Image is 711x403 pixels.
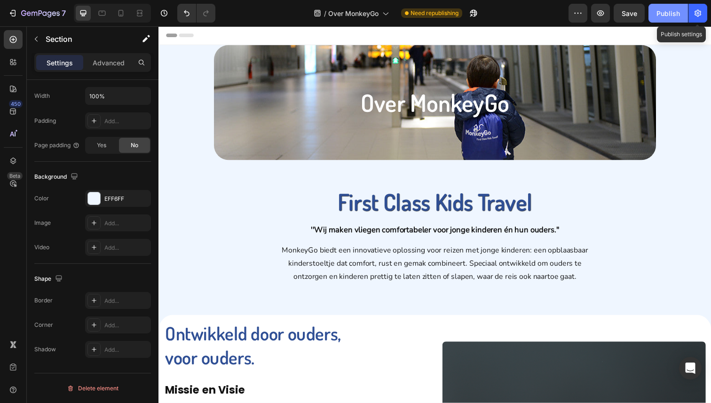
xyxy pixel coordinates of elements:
[34,219,51,227] div: Image
[47,58,73,68] p: Settings
[9,100,23,108] div: 450
[34,141,80,150] div: Page padding
[104,321,149,330] div: Add...
[62,8,66,19] p: 7
[328,8,379,18] span: Over MonkeyGo
[34,345,56,354] div: Shadow
[656,8,680,18] div: Publish
[34,243,49,252] div: Video
[34,171,80,183] div: Background
[158,26,711,403] iframe: Design area
[67,383,118,394] div: Delete element
[104,346,149,354] div: Add...
[93,58,125,68] p: Advanced
[679,357,702,379] div: Open Intercom Messenger
[6,363,275,381] h2: Missie en Visie
[177,4,215,23] div: Undo/Redo
[34,92,50,100] div: Width
[131,141,138,150] span: No
[46,33,123,45] p: Section
[622,9,637,17] span: Save
[104,117,149,126] div: Add...
[34,117,56,125] div: Padding
[104,297,149,305] div: Add...
[34,296,53,305] div: Border
[104,244,149,252] div: Add...
[648,4,688,23] button: Publish
[7,172,23,180] div: Beta
[614,4,645,23] button: Save
[411,9,458,17] span: Need republishing
[324,8,326,18] span: /
[34,194,49,203] div: Color
[34,273,64,285] div: Shape
[34,381,151,396] button: Delete element
[86,87,150,104] input: Auto
[34,321,53,329] div: Corner
[97,141,106,150] span: Yes
[4,4,70,23] button: 7
[104,219,149,228] div: Add...
[104,195,149,203] div: EFF6FF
